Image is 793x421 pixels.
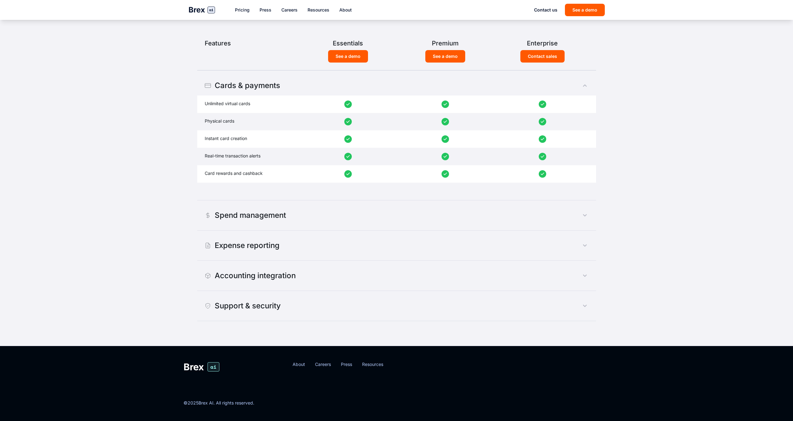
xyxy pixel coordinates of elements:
div: Support & security [205,301,281,311]
a: About [339,7,352,13]
button: Expense reporting [197,236,596,255]
a: Brexai [184,361,283,372]
a: Resources [362,361,383,367]
div: Card rewards and cashback [205,170,297,178]
a: Careers [281,7,298,13]
span: ai [208,7,215,13]
div: Premium [399,39,491,48]
div: Real-time transaction alerts [205,153,297,160]
a: Careers [315,361,331,367]
div: Essentials [302,39,394,48]
button: See a demo [565,4,605,16]
span: ai [208,362,219,372]
div: Enterprise [496,39,589,48]
a: Contact us [534,7,557,13]
p: © 2025 Brex AI. All rights reserved. [184,400,254,406]
a: About [293,361,305,367]
a: Resources [308,7,329,13]
div: Expense reporting [205,241,279,250]
div: Features [205,39,297,48]
button: Cards & payments [197,76,596,96]
a: Press [341,361,352,367]
button: Contact sales [520,50,565,63]
button: See a demo [425,50,465,63]
div: Cards & payments [205,81,280,91]
span: Brex [184,361,204,372]
button: See a demo [328,50,368,63]
div: Spend management [205,210,286,220]
a: Press [260,7,271,13]
button: Support & security [197,296,596,316]
button: Spend management [197,205,596,225]
div: Physical cards [205,118,297,125]
div: Instant card creation [205,135,297,143]
div: Unlimited virtual cards [205,101,297,108]
button: Accounting integration [197,266,596,286]
a: Brexai [189,5,215,15]
div: Accounting integration [205,271,296,281]
a: Pricing [235,7,250,13]
span: Brex [189,5,205,15]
